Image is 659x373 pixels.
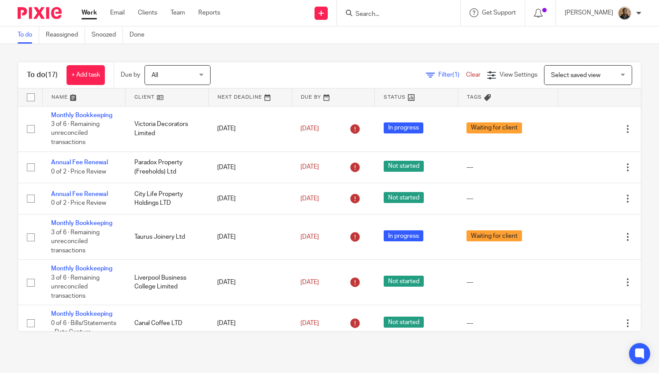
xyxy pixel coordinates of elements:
[384,192,424,203] span: Not started
[51,191,108,197] a: Annual Fee Renewal
[565,8,613,17] p: [PERSON_NAME]
[18,7,62,19] img: Pixie
[618,6,632,20] img: WhatsApp%20Image%202025-04-23%20.jpg
[384,317,424,328] span: Not started
[467,95,482,100] span: Tags
[110,8,125,17] a: Email
[126,260,209,305] td: Liverpool Business College Limited
[46,26,85,44] a: Reassigned
[300,164,319,170] span: [DATE]
[300,126,319,132] span: [DATE]
[51,220,112,226] a: Monthly Bookkeeping
[51,121,100,145] span: 3 of 6 · Remaining unreconciled transactions
[300,196,319,202] span: [DATE]
[466,72,481,78] a: Clear
[138,8,157,17] a: Clients
[208,214,292,260] td: [DATE]
[51,266,112,272] a: Monthly Bookkeeping
[126,214,209,260] td: Taurus Joinery Ltd
[170,8,185,17] a: Team
[438,72,466,78] span: Filter
[152,72,158,78] span: All
[466,319,549,328] div: ---
[51,159,108,166] a: Annual Fee Renewal
[51,275,100,299] span: 3 of 6 · Remaining unreconciled transactions
[67,65,105,85] a: + Add task
[208,151,292,183] td: [DATE]
[300,279,319,285] span: [DATE]
[208,106,292,151] td: [DATE]
[208,260,292,305] td: [DATE]
[384,276,424,287] span: Not started
[18,26,39,44] a: To do
[466,163,549,172] div: ---
[208,305,292,341] td: [DATE]
[466,194,549,203] div: ---
[130,26,151,44] a: Done
[300,320,319,326] span: [DATE]
[51,200,106,206] span: 0 of 2 · Price Review
[126,151,209,183] td: Paradox Property (Freeholds) Ltd
[452,72,459,78] span: (1)
[126,183,209,214] td: City Life Property Holdings LTD
[551,72,600,78] span: Select saved view
[51,311,112,317] a: Monthly Bookkeeping
[208,183,292,214] td: [DATE]
[482,10,516,16] span: Get Support
[51,169,106,175] span: 0 of 2 · Price Review
[126,106,209,151] td: Victoria Decorators Limited
[466,278,549,287] div: ---
[355,11,434,18] input: Search
[45,71,58,78] span: (17)
[126,305,209,341] td: Canal Coffee LTD
[466,230,522,241] span: Waiting for client
[384,230,423,241] span: In progress
[198,8,220,17] a: Reports
[81,8,97,17] a: Work
[384,161,424,172] span: Not started
[466,122,522,133] span: Waiting for client
[51,320,116,336] span: 0 of 6 · Bills/Statements - Data Capture
[500,72,537,78] span: View Settings
[27,70,58,80] h1: To do
[384,122,423,133] span: In progress
[51,229,100,254] span: 3 of 6 · Remaining unreconciled transactions
[51,112,112,118] a: Monthly Bookkeeping
[92,26,123,44] a: Snoozed
[300,234,319,240] span: [DATE]
[121,70,140,79] p: Due by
